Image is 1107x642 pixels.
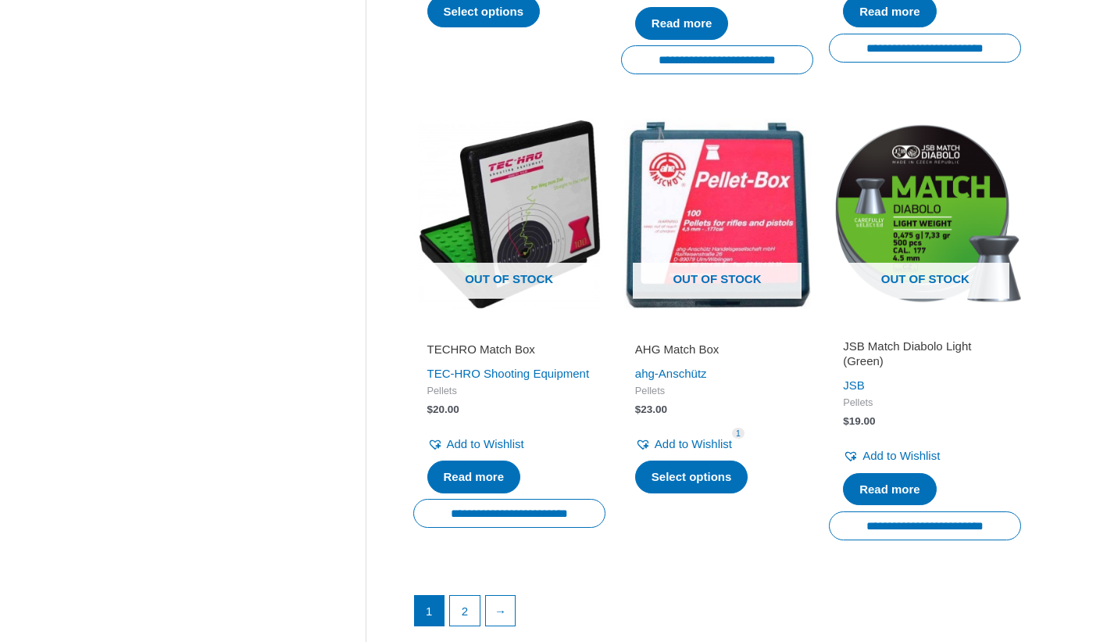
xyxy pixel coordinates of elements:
span: Add to Wishlist [655,437,732,450]
iframe: Customer reviews powered by Trustpilot [843,320,1007,339]
span: $ [427,403,434,415]
a: → [486,596,516,626]
span: $ [843,415,849,427]
span: Pellets [635,385,799,398]
bdi: 20.00 [427,403,459,415]
a: Read more about “JSB Match Diabolo Light (Green)” [843,473,937,506]
a: AHG Match Box [635,342,799,363]
a: TEC-HRO Shooting Equipment [427,367,590,380]
span: Add to Wishlist [862,449,940,462]
a: ahg-Anschütz [635,367,707,380]
a: Add to Wishlist [843,445,940,467]
iframe: Customer reviews powered by Trustpilot [427,320,591,339]
span: 1 [732,428,745,439]
iframe: Customer reviews powered by Trustpilot [635,320,799,339]
span: Pellets [427,385,591,398]
img: TECHRO Match Box [413,118,605,310]
a: Add to Wishlist [635,433,732,455]
span: Out of stock [841,263,1009,299]
a: Read more about “JSB Diabolo Target Sport (White)” [635,7,729,40]
a: Out of stock [413,118,605,310]
span: Add to Wishlist [447,437,524,450]
a: Out of stock [621,118,813,310]
a: Out of stock [829,118,1021,310]
a: JSB Match Diabolo Light (Green) [843,339,1007,375]
a: TECHRO Match Box [427,342,591,363]
span: Out of stock [633,263,802,299]
h2: TECHRO Match Box [427,342,591,357]
img: JSB Match Diabolo Light [829,118,1021,310]
bdi: 19.00 [843,415,875,427]
nav: Product Pagination [413,595,1022,634]
bdi: 23.00 [635,403,667,415]
a: Read more about “TECHRO Match Box” [427,461,521,493]
a: Select options for “AHG Match Box” [635,461,748,493]
a: JSB [843,378,865,392]
a: Add to Wishlist [427,433,524,455]
span: Page 1 [415,596,445,626]
h2: JSB Match Diabolo Light (Green) [843,339,1007,369]
a: Page 2 [450,596,480,626]
span: $ [635,403,641,415]
img: AHG Match Box [621,118,813,310]
span: Out of stock [425,263,594,299]
span: Pellets [843,396,1007,410]
h2: AHG Match Box [635,342,799,357]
